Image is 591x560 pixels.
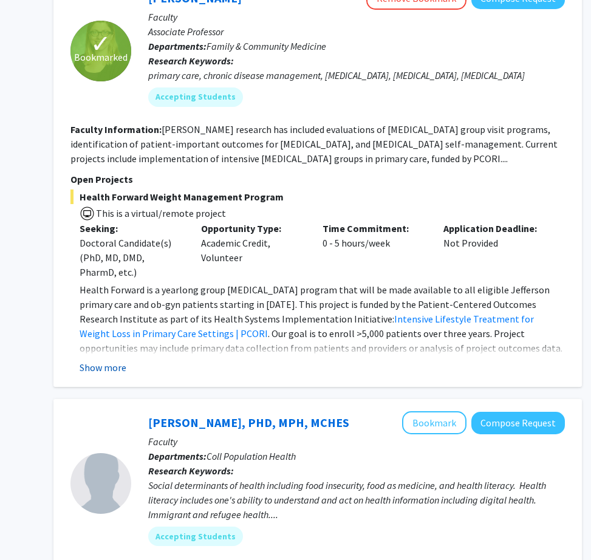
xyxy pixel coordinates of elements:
[148,87,243,107] mat-chip: Accepting Students
[95,207,226,219] span: This is a virtual/remote project
[148,415,349,430] a: [PERSON_NAME], PHD, MPH, MCHES
[148,10,565,24] p: Faculty
[70,123,558,165] fg-read-more: [PERSON_NAME] research has included evaluations of [MEDICAL_DATA] group visit programs, identific...
[70,172,565,186] p: Open Projects
[70,123,162,135] b: Faculty Information:
[80,221,183,236] p: Seeking:
[201,221,304,236] p: Opportunity Type:
[192,221,313,279] div: Academic Credit, Volunteer
[402,411,466,434] button: Add Rickie Brawer, PHD, MPH, MCHES to Bookmarks
[148,55,234,67] b: Research Keywords:
[70,190,565,204] span: Health Forward Weight Management Program
[148,450,207,462] b: Departments:
[80,236,183,279] div: Doctoral Candidate(s) (PhD, MD, DMD, PharmD, etc.)
[207,40,326,52] span: Family & Community Medicine
[9,505,52,551] iframe: Chat
[148,40,207,52] b: Departments:
[80,360,126,375] button: Show more
[148,465,234,477] b: Research Keywords:
[148,68,565,83] div: primary care, chronic disease management, [MEDICAL_DATA], [MEDICAL_DATA], [MEDICAL_DATA]
[434,221,556,279] div: Not Provided
[148,527,243,546] mat-chip: Accepting Students
[323,221,426,236] p: Time Commitment:
[148,478,565,522] div: Social determinants of health including food insecurity, food as medicine, and health literacy. H...
[91,38,111,50] span: ✓
[471,412,565,434] button: Compose Request to Rickie Brawer, PHD, MPH, MCHES
[207,450,296,462] span: Coll Population Health
[443,221,547,236] p: Application Deadline:
[313,221,435,279] div: 0 - 5 hours/week
[148,434,565,449] p: Faculty
[148,24,565,39] p: Associate Professor
[80,282,565,370] p: Health Forward is a yearlong group [MEDICAL_DATA] program that will be made available to all elig...
[74,50,128,64] span: Bookmarked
